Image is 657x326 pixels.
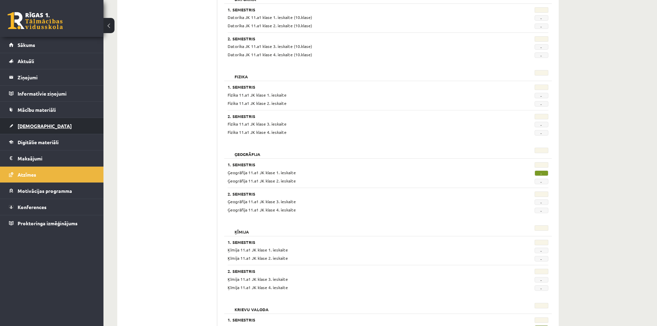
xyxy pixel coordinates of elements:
[535,179,548,184] span: -
[535,52,548,58] span: -
[228,36,493,41] h3: 2. Semestris
[535,277,548,283] span: -
[18,220,78,226] span: Proktoringa izmēģinājums
[18,171,36,178] span: Atzīmes
[18,188,72,194] span: Motivācijas programma
[228,178,296,184] span: Ģeogrāfija 11.a1 JK klase 2. ieskaite
[228,285,288,290] span: Ķīmija 11.a1 JK klase 4. ieskaite
[228,14,312,20] span: Datorika JK 11.a1 klase 1. ieskaite (10.klase)
[535,130,548,136] span: -
[9,167,95,182] a: Atzīmes
[228,148,267,155] h2: Ģeogrāfija
[9,215,95,231] a: Proktoringa izmēģinājums
[535,285,548,291] span: -
[18,150,95,166] legend: Maksājumi
[228,114,493,119] h3: 2. Semestris
[228,43,312,49] span: Datorika JK 11.a1 klase 3. ieskaite (10.klase)
[9,102,95,118] a: Mācību materiāli
[9,150,95,166] a: Maksājumi
[535,248,548,253] span: -
[228,276,288,282] span: Ķīmija 11.a1 JK klase 3. ieskaite
[535,170,548,176] span: -
[18,86,95,101] legend: Informatīvie ziņojumi
[535,208,548,213] span: -
[228,303,276,310] h2: Krievu valoda
[228,129,287,135] span: Fizika 11.a1 JK klase 4. ieskaite
[535,93,548,98] span: -
[18,123,72,129] span: [DEMOGRAPHIC_DATA]
[18,107,56,113] span: Mācību materiāli
[9,86,95,101] a: Informatīvie ziņojumi
[228,199,296,204] span: Ģeogrāfija 11.a1 JK klase 3. ieskaite
[535,23,548,29] span: -
[535,199,548,205] span: -
[18,69,95,85] legend: Ziņojumi
[9,134,95,150] a: Digitālie materiāli
[18,58,34,64] span: Aktuāli
[228,70,255,77] h2: Fizika
[9,199,95,215] a: Konferences
[228,255,288,261] span: Ķīmija 11.a1 JK klase 2. ieskaite
[228,92,287,98] span: Fizika 11.a1 JK klase 1. ieskaite
[9,53,95,69] a: Aktuāli
[228,317,493,322] h3: 1. Semestris
[535,101,548,107] span: -
[228,162,493,167] h3: 1. Semestris
[18,139,59,145] span: Digitālie materiāli
[18,42,35,48] span: Sākums
[8,12,63,29] a: Rīgas 1. Tālmācības vidusskola
[535,44,548,50] span: -
[535,122,548,127] span: -
[228,85,493,89] h3: 1. Semestris
[228,170,296,175] span: Ģeogrāfija 11.a1 JK klase 1. ieskaite
[228,225,256,232] h2: Ķīmija
[228,247,288,253] span: Ķīmija 11.a1 JK klase 1. ieskaite
[228,191,493,196] h3: 2. Semestris
[228,121,287,127] span: Fizika 11.a1 JK klase 3. ieskaite
[18,204,47,210] span: Konferences
[9,37,95,53] a: Sākums
[228,100,287,106] span: Fizika 11.a1 JK klase 2. ieskaite
[228,269,493,274] h3: 2. Semestris
[228,240,493,245] h3: 1. Semestris
[228,52,312,57] span: Datorika JK 11.a1 klase 4. ieskaite (10.klase)
[228,23,312,28] span: Datorika JK 11.a1 klase 2. ieskaite (10.klase)
[9,69,95,85] a: Ziņojumi
[535,15,548,21] span: -
[9,183,95,199] a: Motivācijas programma
[9,118,95,134] a: [DEMOGRAPHIC_DATA]
[228,7,493,12] h3: 1. Semestris
[228,207,296,213] span: Ģeogrāfija 11.a1 JK klase 4. ieskaite
[535,256,548,261] span: -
